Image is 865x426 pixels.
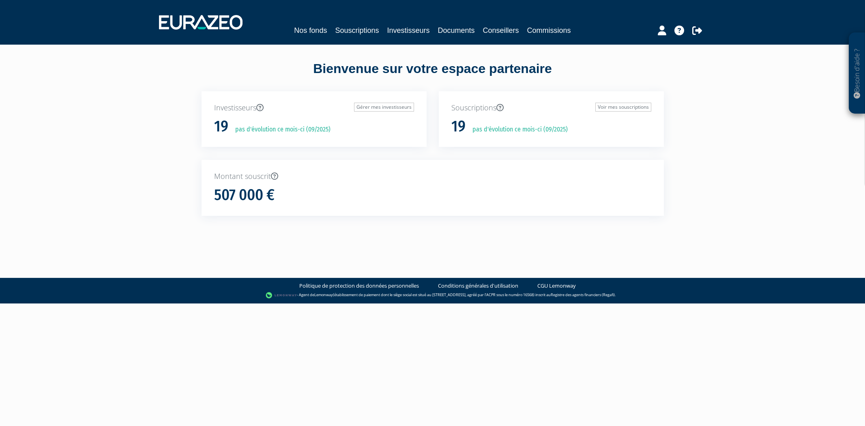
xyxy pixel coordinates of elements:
h1: 19 [214,118,228,135]
img: 1732889491-logotype_eurazeo_blanc_rvb.png [159,15,243,30]
p: Souscriptions [451,103,651,113]
a: CGU Lemonway [537,282,576,290]
div: Bienvenue sur votre espace partenaire [195,60,670,91]
h1: 19 [451,118,466,135]
p: Montant souscrit [214,171,651,182]
a: Commissions [527,25,571,36]
a: Registre des agents financiers (Regafi) [551,292,615,297]
p: pas d'évolution ce mois-ci (09/2025) [230,125,331,134]
a: Gérer mes investisseurs [354,103,414,112]
p: Besoin d'aide ? [852,37,862,110]
p: Investisseurs [214,103,414,113]
div: - Agent de (établissement de paiement dont le siège social est situé au [STREET_ADDRESS], agréé p... [8,291,857,299]
a: Investisseurs [387,25,429,36]
a: Conditions générales d'utilisation [438,282,518,290]
p: pas d'évolution ce mois-ci (09/2025) [467,125,568,134]
a: Lemonway [314,292,333,297]
img: logo-lemonway.png [266,291,297,299]
a: Voir mes souscriptions [595,103,651,112]
a: Documents [438,25,475,36]
h1: 507 000 € [214,187,275,204]
a: Conseillers [483,25,519,36]
a: Souscriptions [335,25,379,36]
a: Nos fonds [294,25,327,36]
a: Politique de protection des données personnelles [299,282,419,290]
